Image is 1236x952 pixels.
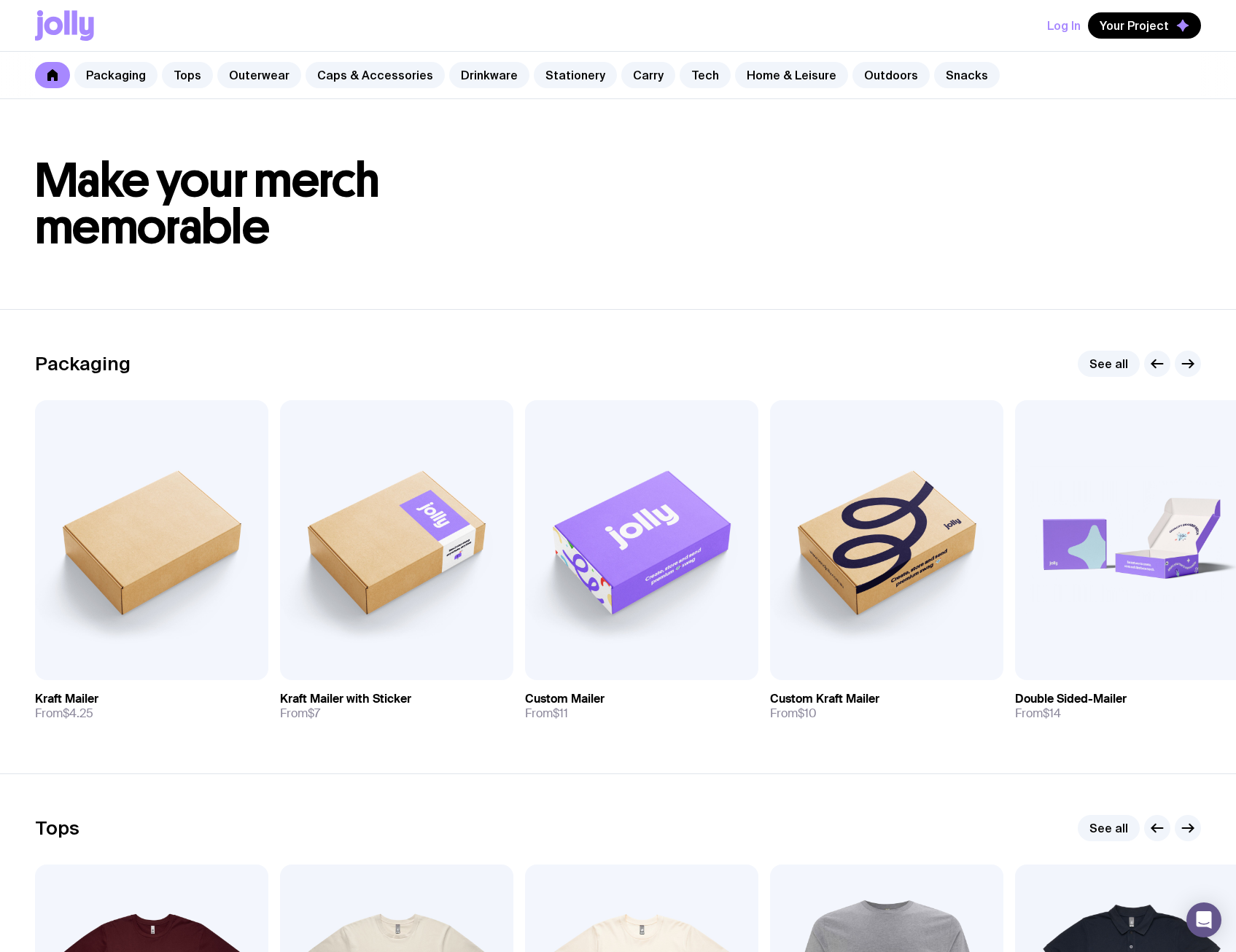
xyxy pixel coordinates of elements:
span: Your Project [1100,18,1169,33]
a: Home & Leisure [735,62,848,88]
a: Kraft Mailer with StickerFrom$7 [280,680,513,733]
a: Custom MailerFrom$11 [525,680,758,733]
span: From [35,706,93,721]
a: Outerwear [217,62,301,88]
a: Stationery [534,62,617,88]
a: Caps & Accessories [306,62,445,88]
span: From [280,706,320,721]
a: Snacks [934,62,1000,88]
h2: Tops [35,817,79,839]
a: Packaging [74,62,158,88]
h2: Packaging [35,353,131,375]
span: Make your merch memorable [35,152,380,256]
a: Tech [680,62,731,88]
a: Tops [162,62,213,88]
h3: Double Sided-Mailer [1015,692,1127,706]
span: $10 [798,706,817,721]
span: $11 [553,706,568,721]
a: See all [1078,351,1140,377]
a: Drinkware [449,62,529,88]
a: Custom Kraft MailerFrom$10 [770,680,1003,733]
div: Open Intercom Messenger [1186,902,1221,937]
h3: Custom Kraft Mailer [770,692,879,706]
span: $4.25 [63,706,93,721]
span: From [525,706,568,721]
a: Outdoors [852,62,930,88]
a: Kraft MailerFrom$4.25 [35,680,268,733]
h3: Kraft Mailer [35,692,98,706]
a: Carry [621,62,675,88]
button: Your Project [1088,12,1201,39]
span: From [770,706,817,721]
h3: Custom Mailer [525,692,605,706]
span: From [1015,706,1061,721]
span: $14 [1043,706,1061,721]
span: $7 [308,706,320,721]
a: See all [1078,815,1140,841]
button: Log In [1047,12,1081,39]
h3: Kraft Mailer with Sticker [280,692,411,706]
